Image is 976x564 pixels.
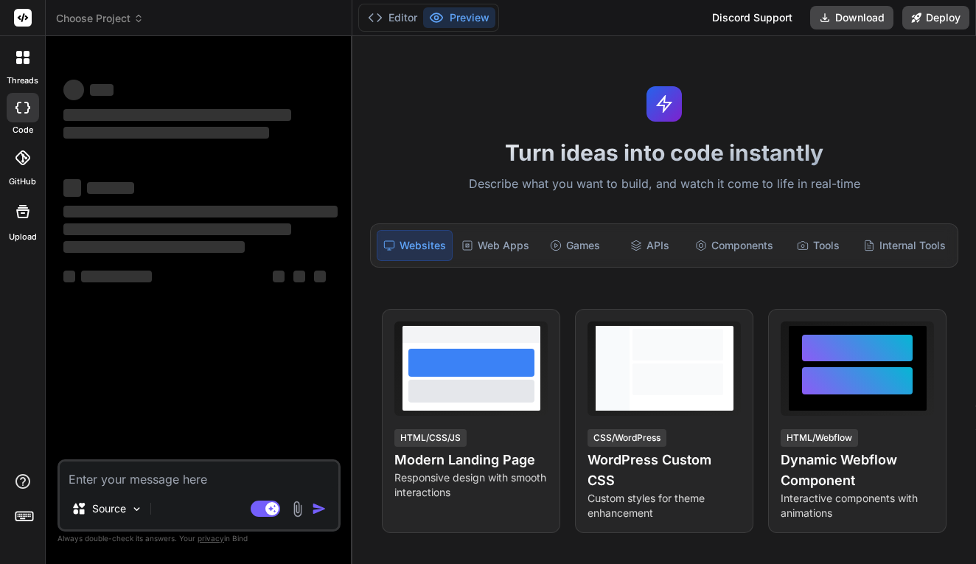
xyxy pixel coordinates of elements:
span: ‌ [63,109,291,121]
div: CSS/WordPress [588,429,666,447]
h1: Turn ideas into code instantly [361,139,967,166]
span: ‌ [87,182,134,194]
div: HTML/Webflow [781,429,858,447]
div: Web Apps [456,230,535,261]
img: attachment [289,501,306,518]
div: Internal Tools [857,230,952,261]
h4: WordPress Custom CSS [588,450,741,491]
button: Editor [362,7,423,28]
div: Discord Support [703,6,801,29]
span: ‌ [314,271,326,282]
span: ‌ [63,127,269,139]
span: ‌ [273,271,285,282]
label: GitHub [9,175,36,188]
p: Interactive components with animations [781,491,934,521]
p: Describe what you want to build, and watch it come to life in real-time [361,175,967,194]
span: ‌ [63,223,291,235]
span: ‌ [63,241,245,253]
p: Responsive design with smooth interactions [394,470,548,500]
label: code [13,124,33,136]
h4: Modern Landing Page [394,450,548,470]
img: Pick Models [130,503,143,515]
button: Preview [423,7,495,28]
span: privacy [198,534,224,543]
span: ‌ [90,84,114,96]
button: Deploy [902,6,969,29]
div: Games [538,230,610,261]
h4: Dynamic Webflow Component [781,450,934,491]
img: icon [312,501,327,516]
span: Choose Project [56,11,144,26]
span: ‌ [63,271,75,282]
button: Download [810,6,893,29]
label: Upload [9,231,37,243]
span: ‌ [63,80,84,100]
p: Custom styles for theme enhancement [588,491,741,521]
span: ‌ [63,206,338,217]
div: APIs [614,230,686,261]
div: Tools [782,230,854,261]
span: ‌ [293,271,305,282]
div: HTML/CSS/JS [394,429,467,447]
span: ‌ [63,179,81,197]
label: threads [7,74,38,87]
p: Source [92,501,126,516]
p: Always double-check its answers. Your in Bind [57,532,341,546]
div: Components [689,230,779,261]
div: Websites [377,230,453,261]
span: ‌ [81,271,152,282]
